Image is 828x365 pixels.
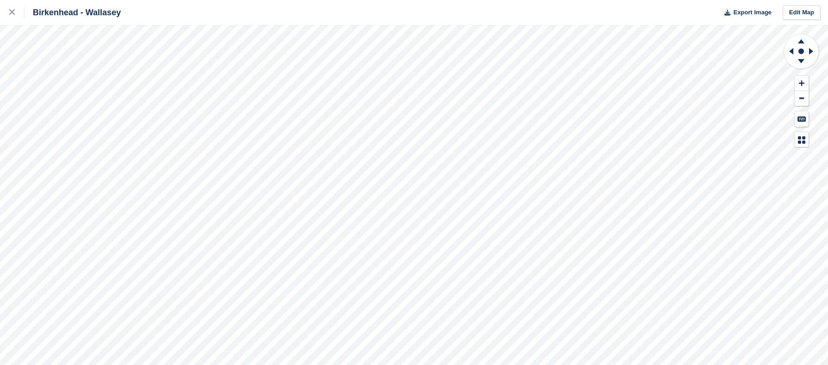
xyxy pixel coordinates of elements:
[795,111,809,127] button: Keyboard Shortcuts
[795,91,809,106] button: Zoom Out
[783,5,821,20] a: Edit Map
[719,5,772,20] button: Export Image
[795,76,809,91] button: Zoom In
[733,8,771,17] span: Export Image
[795,132,809,147] button: Map Legend
[25,7,121,18] div: Birkenhead - Wallasey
